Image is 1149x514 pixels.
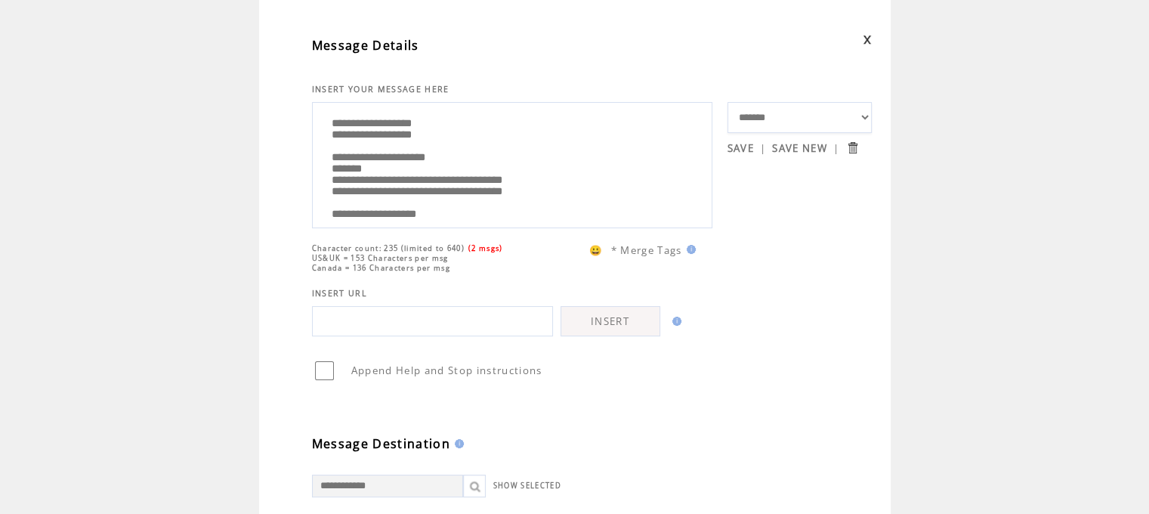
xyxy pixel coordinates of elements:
span: | [760,141,766,155]
span: * Merge Tags [611,243,682,257]
span: | [833,141,839,155]
span: Canada = 136 Characters per msg [312,263,450,273]
img: help.gif [668,317,681,326]
span: Append Help and Stop instructions [351,364,542,377]
span: INSERT URL [312,288,367,299]
a: SAVE NEW [772,141,827,155]
input: Submit [845,141,860,155]
a: INSERT [561,306,660,336]
a: SHOW SELECTED [493,481,561,491]
a: SAVE [727,141,754,155]
img: help.gif [682,245,696,254]
span: US&UK = 153 Characters per msg [312,253,449,263]
span: Message Details [312,37,419,54]
span: Character count: 235 (limited to 640) [312,243,465,253]
span: (2 msgs) [468,243,503,253]
span: INSERT YOUR MESSAGE HERE [312,84,449,94]
span: Message Destination [312,435,450,452]
span: 😀 [589,243,603,257]
img: help.gif [450,439,464,448]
